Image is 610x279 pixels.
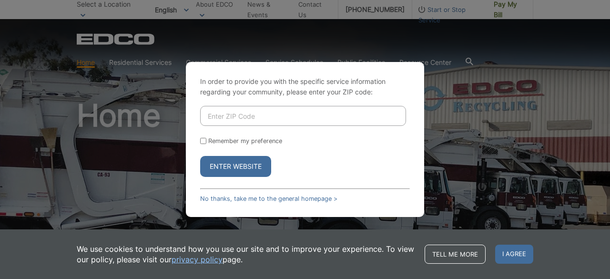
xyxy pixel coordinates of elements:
[425,245,486,264] a: Tell me more
[200,156,271,177] button: Enter Website
[208,137,282,145] label: Remember my preference
[200,195,337,202] a: No thanks, take me to the general homepage >
[200,106,406,126] input: Enter ZIP Code
[77,244,415,265] p: We use cookies to understand how you use our site and to improve your experience. To view our pol...
[172,254,223,265] a: privacy policy
[495,245,533,264] span: I agree
[200,76,410,97] p: In order to provide you with the specific service information regarding your community, please en...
